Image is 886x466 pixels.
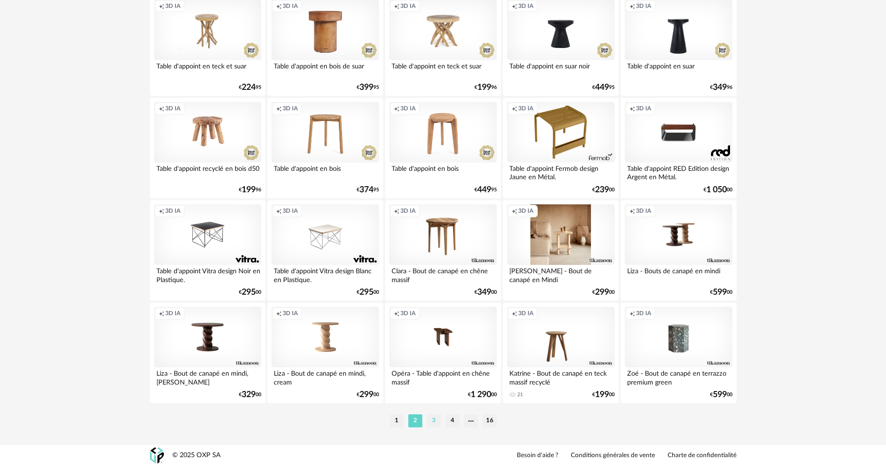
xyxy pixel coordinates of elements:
[507,367,614,386] div: Katrine - Bout de canapé en teck massif recyclé
[592,187,615,193] div: € 00
[165,310,181,317] span: 3D IA
[357,392,379,398] div: € 00
[595,289,609,296] span: 299
[636,207,651,215] span: 3D IA
[283,310,298,317] span: 3D IA
[276,105,282,112] span: Creation icon
[276,2,282,10] span: Creation icon
[154,162,261,181] div: Table d'appoint recyclé en bois d50
[400,310,416,317] span: 3D IA
[271,265,379,284] div: Table d'appoint Vitra design Blanc en Plastique.
[159,207,164,215] span: Creation icon
[150,447,164,464] img: OXP
[239,187,261,193] div: € 96
[625,60,732,79] div: Table d'appoint en suar
[446,414,460,427] li: 4
[408,414,422,427] li: 2
[385,98,500,198] a: Creation icon 3D IA Table d'appoint en bois €44995
[625,367,732,386] div: Zoé - Bout de canapé en terrazzo premium green
[592,392,615,398] div: € 00
[507,60,614,79] div: Table d'appoint en suar noir
[271,367,379,386] div: Liza - Bout de canapé en mindi, cream
[271,162,379,181] div: Table d'appoint en bois
[468,392,497,398] div: € 00
[389,367,496,386] div: Opéra - Table d'appoint en chêne massif
[394,105,399,112] span: Creation icon
[625,265,732,284] div: Liza - Bouts de canapé en mindi
[471,392,491,398] span: 1 290
[595,84,609,91] span: 449
[474,289,497,296] div: € 00
[636,105,651,112] span: 3D IA
[154,367,261,386] div: Liza - Bout de canapé en mindi, [PERSON_NAME]
[242,289,256,296] span: 295
[239,392,261,398] div: € 00
[242,187,256,193] span: 199
[474,187,497,193] div: € 95
[503,303,618,403] a: Creation icon 3D IA Katrine - Bout de canapé en teck massif recyclé 21 €19900
[267,98,383,198] a: Creation icon 3D IA Table d'appoint en bois €37495
[713,84,727,91] span: 349
[239,84,261,91] div: € 95
[159,2,164,10] span: Creation icon
[483,414,497,427] li: 16
[592,84,615,91] div: € 95
[592,289,615,296] div: € 00
[359,392,373,398] span: 299
[518,310,534,317] span: 3D IA
[518,207,534,215] span: 3D IA
[283,2,298,10] span: 3D IA
[172,451,221,460] div: © 2025 OXP SA
[267,303,383,403] a: Creation icon 3D IA Liza - Bout de canapé en mindi, cream €29900
[400,105,416,112] span: 3D IA
[150,200,265,301] a: Creation icon 3D IA Table d'appoint Vitra design Noir en Plastique. €29500
[474,84,497,91] div: € 96
[159,310,164,317] span: Creation icon
[389,162,496,181] div: Table d'appoint en bois
[507,162,614,181] div: Table d'appoint Fermob design Jaune en Métal.
[150,303,265,403] a: Creation icon 3D IA Liza - Bout de canapé en mindi, [PERSON_NAME] €32900
[159,105,164,112] span: Creation icon
[242,392,256,398] span: 329
[276,310,282,317] span: Creation icon
[385,200,500,301] a: Creation icon 3D IA Clara - Bout de canapé en chêne massif €34900
[165,105,181,112] span: 3D IA
[636,2,651,10] span: 3D IA
[703,187,732,193] div: € 00
[357,289,379,296] div: € 00
[389,60,496,79] div: Table d'appoint en teck et suar
[150,98,265,198] a: Creation icon 3D IA Table d'appoint recyclé en bois d50 €19996
[595,187,609,193] span: 239
[512,105,517,112] span: Creation icon
[503,200,618,301] a: Creation icon 3D IA [PERSON_NAME] - Bout de canapé en Mindi €29900
[359,187,373,193] span: 374
[394,310,399,317] span: Creation icon
[400,2,416,10] span: 3D IA
[239,289,261,296] div: € 00
[477,187,491,193] span: 449
[629,207,635,215] span: Creation icon
[713,392,727,398] span: 599
[267,200,383,301] a: Creation icon 3D IA Table d'appoint Vitra design Blanc en Plastique. €29500
[389,265,496,284] div: Clara - Bout de canapé en chêne massif
[357,84,379,91] div: € 95
[165,207,181,215] span: 3D IA
[517,452,558,460] a: Besoin d'aide ?
[400,207,416,215] span: 3D IA
[713,289,727,296] span: 599
[571,452,655,460] a: Conditions générales de vente
[512,207,517,215] span: Creation icon
[518,2,534,10] span: 3D IA
[154,60,261,79] div: Table d'appoint en teck et suar
[154,265,261,284] div: Table d'appoint Vitra design Noir en Plastique.
[359,289,373,296] span: 295
[477,84,491,91] span: 199
[621,303,736,403] a: Creation icon 3D IA Zoé - Bout de canapé en terrazzo premium green €59900
[512,2,517,10] span: Creation icon
[710,392,732,398] div: € 00
[668,452,737,460] a: Charte de confidentialité
[710,289,732,296] div: € 00
[507,265,614,284] div: [PERSON_NAME] - Bout de canapé en Mindi
[390,414,404,427] li: 1
[394,207,399,215] span: Creation icon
